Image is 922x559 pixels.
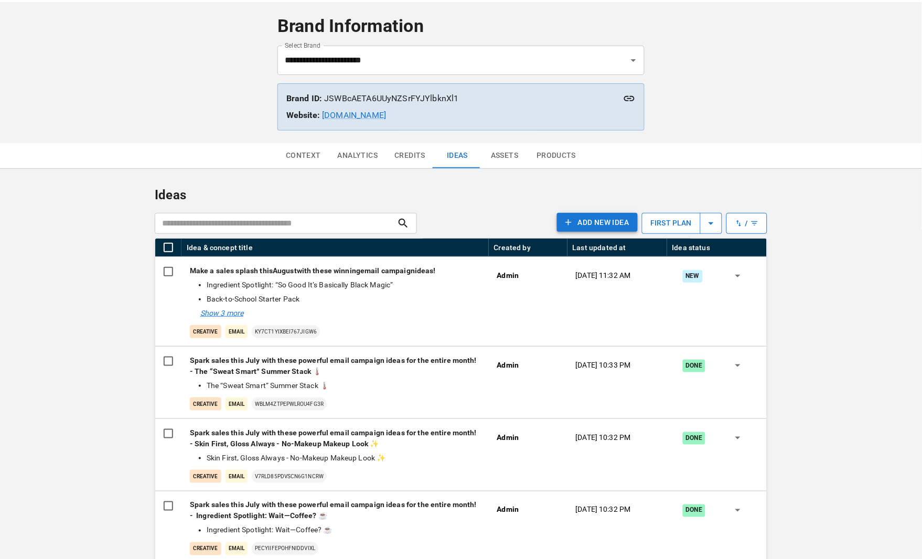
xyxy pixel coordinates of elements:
p: PECyiIfEPOhFNIDDVixL [252,542,318,555]
p: creative [190,325,221,338]
div: Done [683,360,706,372]
p: [DATE] 10:32 PM [576,432,631,443]
a: [DOMAIN_NAME] [322,110,386,120]
p: Spark sales this July with these powerful email campaign ideas for the entire month! - The “Sweat... [190,355,480,377]
p: Show 3 more [200,308,243,319]
p: ky7Ct1YIXBeI767jigW6 [252,325,320,338]
p: V7Rld85PdvscN6g1NcRW [252,470,327,483]
button: Products [528,143,584,168]
button: Menu [759,245,764,250]
strong: Website: [286,110,320,120]
p: Email [226,397,248,411]
div: Done [683,504,706,517]
p: Spark sales this July with these powerful email campaign ideas for the entire month! - Skin First... [190,427,480,449]
button: Menu [659,245,664,250]
div: New [683,270,703,282]
label: Select Brand [285,41,320,50]
div: Created by [494,243,531,252]
p: Admin [497,360,519,371]
div: Idea & concept title [187,243,253,252]
h4: Brand Information [277,15,645,37]
strong: email campaign [360,266,415,275]
p: Email [226,325,248,338]
button: Menu [481,245,486,250]
button: Assets [481,143,528,168]
p: first plan [642,211,700,235]
p: creative [190,542,221,555]
button: Analytics [329,143,387,168]
li: Ingredient Spotlight: Wait—Coffee? ☕ [207,525,476,536]
div: Last updated at [573,243,626,252]
p: Admin [497,270,519,281]
p: [DATE] 11:32 AM [576,270,631,281]
p: Admin [497,504,519,515]
button: Credits [386,143,434,168]
strong: August [273,266,297,275]
button: Context [277,143,329,168]
button: Open [626,53,641,68]
p: Admin [497,432,519,443]
div: Idea status [672,243,711,252]
a: Add NEW IDEA [557,213,638,234]
button: Add NEW IDEA [557,213,638,232]
li: Ingredient Spotlight: “So Good It’s Basically Black Magic” [207,279,476,291]
p: [DATE] 10:32 PM [576,504,631,515]
p: Email [226,470,248,483]
p: [DATE] 10:33 PM [576,360,631,371]
p: wblM4ZTPepWLrOu4fG3r [252,397,327,411]
p: Spark sales this July with these powerful email campaign ideas for the entire month! - Ingredient... [190,500,480,522]
strong: Brand ID: [286,93,322,103]
p: creative [190,470,221,483]
div: Done [683,432,706,444]
p: JSWBcAETA6UUyNZSrFYJYlbknXl1 [286,92,636,105]
button: Menu [560,245,565,250]
p: Make a sales splash this with these winning ideas! [190,265,480,276]
p: creative [190,397,221,411]
li: Skin First, Gloss Always - No-Makeup Makeup Look ✨ [207,453,476,464]
button: Ideas [434,143,481,168]
p: Ideas [155,186,767,205]
p: Email [226,542,248,555]
li: Back-to-School Starter Pack [207,294,476,305]
li: The “Sweat Smart” Summer Stack 🌡️ [207,380,476,391]
button: first plan [642,213,722,234]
